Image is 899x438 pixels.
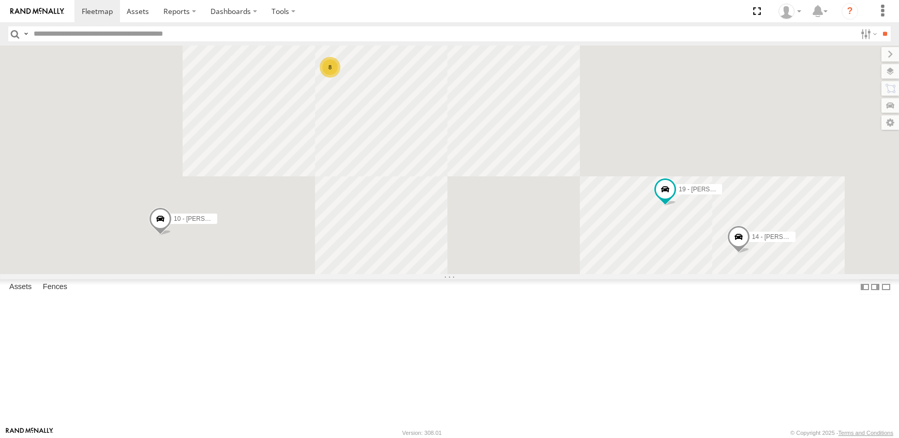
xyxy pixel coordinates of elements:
[775,4,805,19] div: Barbara McNamee
[402,430,442,436] div: Version: 308.01
[857,26,879,41] label: Search Filter Options
[4,280,37,294] label: Assets
[860,279,870,294] label: Dock Summary Table to the Left
[38,280,72,294] label: Fences
[320,57,340,78] div: 8
[22,26,30,41] label: Search Query
[838,430,893,436] a: Terms and Conditions
[870,279,880,294] label: Dock Summary Table to the Right
[752,233,816,240] span: 14 - [PERSON_NAME]
[881,115,899,130] label: Map Settings
[881,279,891,294] label: Hide Summary Table
[6,428,53,438] a: Visit our Website
[174,216,237,223] span: 10 - [PERSON_NAME]
[10,8,64,15] img: rand-logo.svg
[790,430,893,436] div: © Copyright 2025 -
[679,186,742,193] span: 19 - [PERSON_NAME]
[842,3,858,20] i: ?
